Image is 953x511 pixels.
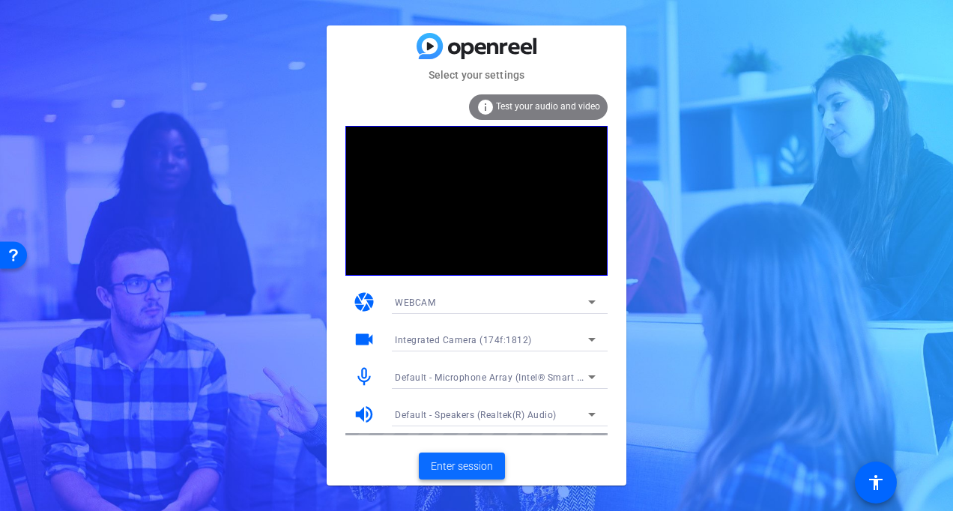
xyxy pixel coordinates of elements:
button: Enter session [419,453,505,480]
mat-icon: accessibility [867,474,885,492]
mat-card-subtitle: Select your settings [327,67,626,83]
span: Default - Speakers (Realtek(R) Audio) [395,410,557,420]
span: Integrated Camera (174f:1812) [395,335,532,345]
mat-icon: videocam [353,328,375,351]
mat-icon: mic_none [353,366,375,388]
span: Enter session [431,459,493,474]
mat-icon: camera [353,291,375,313]
mat-icon: info [476,98,494,116]
span: Default - Microphone Array (Intel® Smart Sound Technology for Digital Microphones) [395,371,766,383]
span: Test your audio and video [496,101,600,112]
span: WEBCAM [395,297,435,308]
img: blue-gradient.svg [417,33,536,59]
mat-icon: volume_up [353,403,375,426]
